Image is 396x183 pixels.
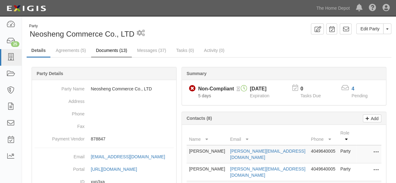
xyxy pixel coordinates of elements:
dt: Party Name [34,83,85,92]
dd: Neosheng Commerce Co., LTD [34,83,174,95]
i: Help Center - Complianz [369,4,376,12]
b: Contacts (8) [187,116,212,121]
td: Party [338,163,356,181]
i: 2 scheduled workflows [137,30,145,37]
td: [PERSON_NAME] [187,145,228,163]
dt: Email [34,150,85,160]
a: Tasks (0) [172,44,199,57]
a: [PERSON_NAME][EMAIL_ADDRESS][DOMAIN_NAME] [230,166,305,178]
th: Name [187,127,228,145]
dt: Portal [34,163,85,172]
td: Party [338,145,356,163]
span: Since 10/01/2025 [198,93,211,98]
a: Messages (37) [132,44,171,57]
dt: Fax [34,120,85,130]
img: logo-5460c22ac91f19d4615b14bd174203de0afe785f0fc80cf4dbbc73dc1793850b.png [5,3,48,14]
span: Tasks Due [300,93,321,98]
i: Non-Compliant [189,85,196,92]
p: 878847 [91,136,174,142]
a: [PERSON_NAME][EMAIL_ADDRESS][DOMAIN_NAME] [230,149,305,160]
a: Documents (13) [91,44,132,58]
td: [PERSON_NAME] [187,163,228,181]
div: Non-Compliant [198,85,234,93]
div: Party [29,23,134,29]
a: 4 [352,86,354,91]
a: Agreements (5) [51,44,90,57]
b: Party Details [37,71,63,76]
dt: Address [34,95,85,104]
div: 25 [11,41,19,47]
a: [URL][DOMAIN_NAME] [91,167,144,172]
a: Add [363,114,381,122]
td: 4049640005 [308,145,338,163]
div: Neosheng Commerce Co., LTD [27,23,204,39]
th: Phone [308,127,338,145]
span: Pending [352,93,368,98]
a: [EMAIL_ADDRESS][DOMAIN_NAME] [91,154,172,159]
dt: Phone [34,108,85,117]
a: Details [27,44,50,58]
a: Edit Party [356,23,383,34]
p: 0 [300,85,328,93]
span: Neosheng Commerce Co., LTD [30,30,134,38]
a: The Home Depot [313,2,353,14]
div: [EMAIL_ADDRESS][DOMAIN_NAME] [91,154,165,160]
td: 4049640005 [308,163,338,181]
th: Email [228,127,308,145]
a: Activity (0) [199,44,229,57]
dt: Payment Vendor [34,133,85,142]
div: [DATE] [250,85,269,93]
i: Pending Review [236,87,240,91]
p: Add [369,115,378,122]
span: Expiration [250,93,269,98]
b: Summary [187,71,207,76]
th: Role [338,127,356,145]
